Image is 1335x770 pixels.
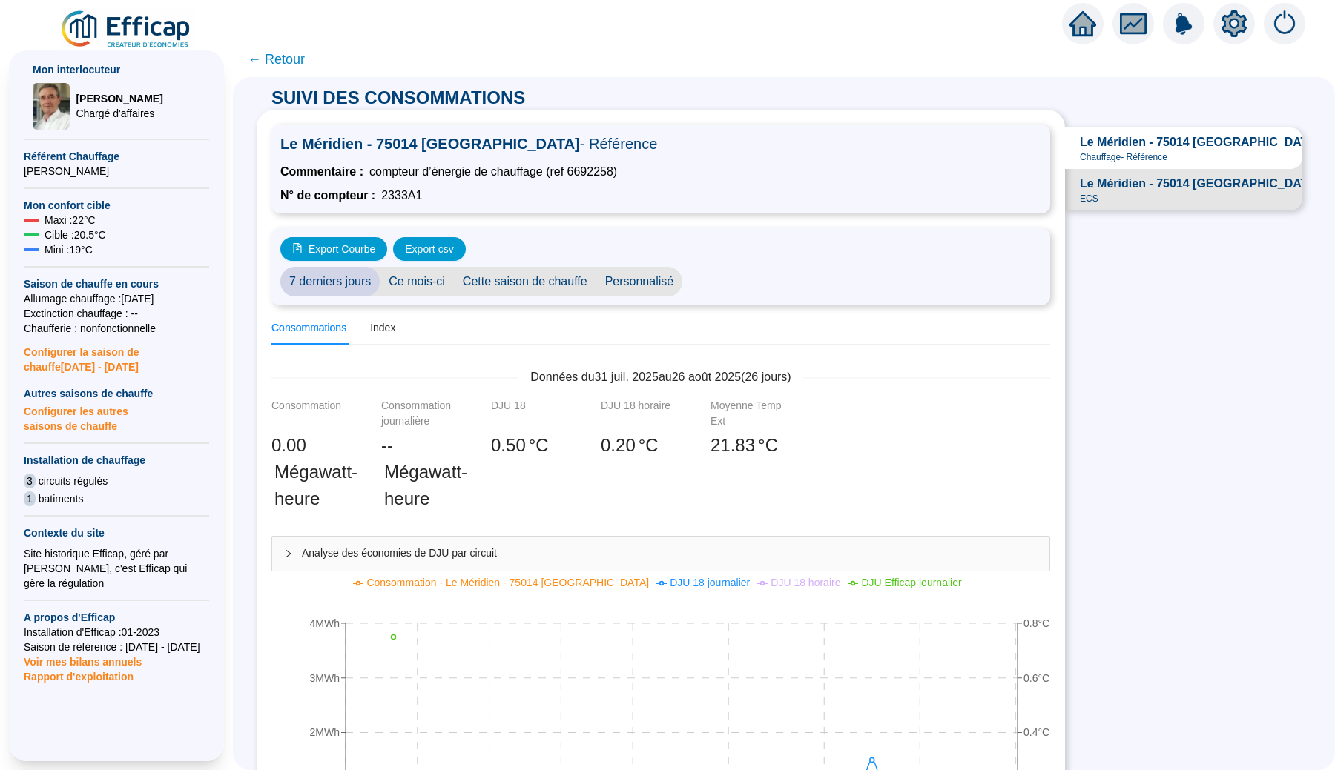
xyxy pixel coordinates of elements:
[39,474,108,488] span: circuits régulés
[1069,10,1096,37] span: home
[39,491,84,506] span: batiments
[610,435,635,455] span: .20
[24,546,209,591] div: Site historique Efficap, géré par [PERSON_NAME], c'est Efficap qui gère la régulation
[24,647,142,668] span: Voir mes bilans annuels
[491,435,501,455] span: 0
[76,91,162,106] span: [PERSON_NAME]
[580,136,658,152] span: - Référence
[1080,193,1098,205] span: ECS
[771,577,840,588] span: DJU 18 horaire
[491,398,565,429] div: DJU 18
[309,242,375,257] span: Export Courbe
[274,459,357,512] span: Mégawatt-heure
[24,291,209,306] span: Allumage chauffage : [DATE]
[280,237,387,261] button: Export Courbe
[1023,672,1049,684] tspan: 0.6°C
[758,432,778,459] span: °C
[280,187,375,205] span: N° de compteur :
[24,336,209,374] span: Configurer la saison de chauffe [DATE] - [DATE]
[529,432,549,459] span: °C
[639,432,659,459] span: °C
[454,267,596,296] span: Cette saison de chauffe
[24,386,209,401] span: Autres saisons de chauffe
[280,267,380,296] span: 7 derniers jours
[280,133,1041,154] span: Le Méridien - 75014 [GEOGRAPHIC_DATA]
[24,453,209,468] span: Installation de chauffage
[601,435,610,455] span: 0
[24,276,209,291] span: Saison de chauffe en cours
[370,320,395,336] div: Index
[284,549,293,558] span: collapsed
[393,237,465,261] button: Export csv
[24,164,209,179] span: [PERSON_NAME]
[381,432,393,459] span: --
[271,435,281,455] span: 0
[24,474,36,488] span: 3
[248,49,305,70] span: ← Retour
[24,525,209,540] span: Contexte du site
[280,163,363,181] span: Commentaire :
[1120,10,1147,37] span: fund
[44,228,106,242] span: Cible : 20.5 °C
[44,213,96,228] span: Maxi : 22 °C
[281,435,306,455] span: .00
[711,435,731,455] span: 21
[271,398,346,429] div: Consommation
[601,398,675,429] div: DJU 18 horaire
[369,163,617,181] span: compteur d’énergie de chauffage (ref 6692258)
[380,267,454,296] span: Ce mois-ci
[405,242,453,257] span: Export csv
[257,87,540,107] span: SUIVI DES CONSOMMATIONS
[310,672,340,684] tspan: 3MWh
[24,149,209,164] span: Référent Chauffage
[381,398,455,429] div: Consommation journalière
[292,243,303,253] span: file-image
[731,435,755,455] span: .83
[1163,3,1204,44] img: alerts
[670,577,750,588] span: DJU 18 journalier
[24,401,209,434] span: Configurer les autres saisons de chauffe
[24,306,209,321] span: Exctinction chauffage : --
[1221,10,1247,37] span: setting
[366,577,649,588] span: Consommation - Le Méridien - 75014 [GEOGRAPHIC_DATA]
[33,62,200,77] span: Mon interlocuteur
[1023,726,1049,738] tspan: 0.4°C
[33,83,70,130] img: Chargé d'affaires
[302,545,1038,561] span: Analyse des économies de DJU par circuit
[271,320,346,336] div: Consommations
[861,577,961,588] span: DJU Efficap journalier
[1023,617,1049,629] tspan: 0.8°C
[44,242,93,257] span: Mini : 19 °C
[1080,151,1167,163] span: Chauffage - Référence
[24,610,209,625] span: A propos d'Efficap
[1264,3,1305,44] img: alerts
[501,435,525,455] span: .50
[24,198,209,213] span: Mon confort cible
[24,669,209,684] span: Rapport d'exploitation
[76,106,162,121] span: Chargé d'affaires
[24,625,209,640] span: Installation d'Efficap : 01-2023
[24,491,36,506] span: 1
[59,9,194,50] img: efficap energie logo
[381,187,422,205] span: 2333A1
[272,537,1049,571] div: Analyse des économies de DJU par circuit
[596,267,683,296] span: Personnalisé
[518,368,802,386] span: Données du 31 juil. 2025 au 26 août 2025 ( 26 jours)
[24,640,209,654] span: Saison de référence : [DATE] - [DATE]
[711,398,785,429] div: Moyenne Temp Ext
[24,321,209,336] span: Chaufferie : non fonctionnelle
[310,617,340,629] tspan: 4MWh
[310,726,340,738] tspan: 2MWh
[1080,133,1319,151] span: Le Méridien - 75014 [GEOGRAPHIC_DATA]
[384,459,467,512] span: Mégawatt-heure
